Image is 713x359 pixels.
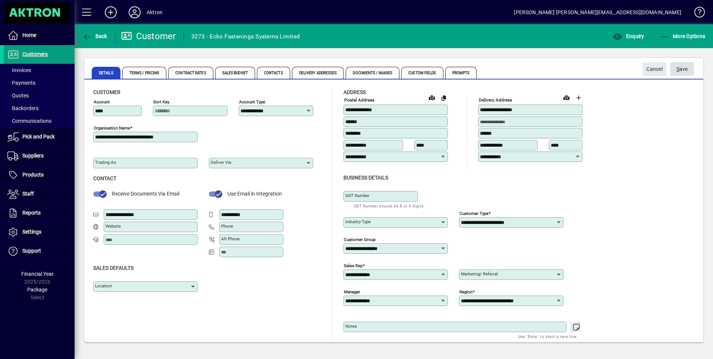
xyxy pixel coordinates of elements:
div: Customer [121,30,176,42]
a: Communications [4,115,75,127]
a: Knowledge Base [689,1,704,26]
span: Receive Documents Via Email [112,191,179,197]
span: Pick and Pack [22,134,55,140]
span: Financial Year [21,271,54,277]
span: More Options [660,33,706,39]
span: Contract Rates [168,67,213,79]
span: Address [343,89,366,95]
a: Quotes [4,89,75,102]
span: Support [22,248,41,254]
button: Save [670,62,694,76]
button: Enquiry [611,29,646,43]
mat-hint: GST Number should be 8 or 9 digits [354,202,424,210]
span: Delivery Addresses [292,67,344,79]
mat-label: Customer type [459,210,489,216]
span: Products [22,172,44,178]
mat-label: Sort key [153,99,169,104]
mat-label: Account Type [239,99,265,104]
span: Sales defaults [93,265,134,271]
mat-label: Alt Phone [221,236,240,241]
button: Copy to Delivery address [438,92,450,104]
a: Payments [4,77,75,89]
app-page-header-button: Back [75,29,116,43]
mat-label: Account [94,99,110,104]
button: More Options [658,29,707,43]
button: Profile [123,6,147,19]
mat-label: Marketing/ Referral [461,271,498,277]
mat-label: Deliver via [211,160,231,165]
span: Details [92,67,120,79]
span: Communications [7,118,51,124]
div: [PERSON_NAME] [PERSON_NAME][EMAIL_ADDRESS][DOMAIN_NAME] [514,6,681,18]
span: Business details [343,175,388,181]
a: Reports [4,204,75,222]
span: Invoices [7,67,31,73]
span: Quotes [7,93,29,99]
span: Use Email in Integration [227,191,282,197]
span: Custom Fields [401,67,443,79]
mat-label: Phone [221,224,233,229]
span: S [676,66,679,72]
span: Package [27,287,47,293]
span: Staff [22,191,34,197]
button: Add [99,6,123,19]
mat-label: Industry type [345,219,371,224]
a: Invoices [4,64,75,77]
mat-label: Sales rep [344,263,362,268]
mat-label: Notes [345,324,357,329]
mat-label: Location [95,283,112,288]
div: Aktron [147,6,163,18]
a: Suppliers [4,147,75,165]
a: View on map [560,91,572,103]
button: Cancel [643,62,666,76]
mat-label: Manager [344,289,360,294]
span: Sales Budget [215,67,255,79]
mat-label: GST Number [345,193,370,198]
a: Settings [4,223,75,241]
span: Settings [22,229,41,235]
span: Cancel [646,63,663,75]
mat-label: Customer group [344,237,376,242]
a: Support [4,242,75,260]
span: Contacts [257,67,290,79]
mat-label: Website [106,224,121,229]
span: Documents / Images [346,67,399,79]
span: Payments [7,80,35,86]
mat-label: Region [459,289,472,294]
a: Products [4,166,75,184]
mat-label: Organisation name [94,125,130,131]
span: Backorders [7,105,38,111]
span: Enquiry [613,33,644,39]
mat-hint: Use 'Enter' to start a new line [518,332,577,341]
span: Customers [22,51,48,57]
button: Choose address [572,92,584,104]
span: ave [676,63,688,75]
mat-label: Trading as [95,160,116,165]
a: Staff [4,185,75,203]
button: Back [81,29,109,43]
a: View on map [426,91,438,103]
div: 3273 - Ecko Fastenings Systems Limited [191,31,300,43]
span: Back [82,33,107,39]
a: Home [4,26,75,45]
span: Terms / Pricing [122,67,167,79]
span: Customer [93,89,120,95]
span: Contact [93,175,116,181]
span: Home [22,32,36,38]
a: Pick and Pack [4,128,75,146]
a: Backorders [4,102,75,115]
span: Prompts [445,67,477,79]
span: Suppliers [22,153,44,159]
span: Reports [22,210,41,216]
